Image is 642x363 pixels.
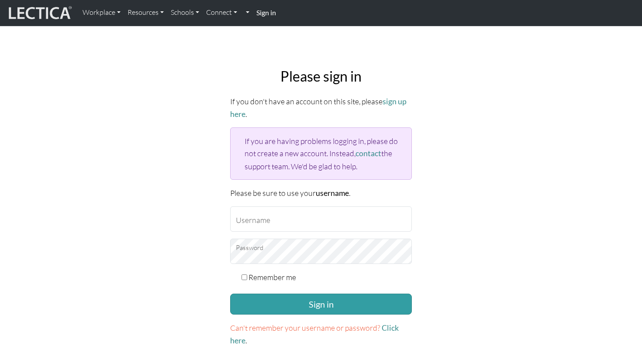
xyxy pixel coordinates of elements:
[230,68,412,85] h2: Please sign in
[253,3,280,22] a: Sign in
[230,187,412,199] p: Please be sure to use your .
[230,206,412,232] input: Username
[230,323,380,332] span: Can't remember your username or password?
[230,294,412,315] button: Sign in
[79,3,124,22] a: Workplace
[316,188,349,198] strong: username
[230,127,412,179] div: If you are having problems logging in, please do not create a new account. Instead, the support t...
[7,5,72,21] img: lecticalive
[249,271,296,283] label: Remember me
[203,3,241,22] a: Connect
[167,3,203,22] a: Schools
[230,95,412,120] p: If you don't have an account on this site, please .
[356,149,381,158] a: contact
[230,322,412,347] p: .
[256,8,276,17] strong: Sign in
[124,3,167,22] a: Resources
